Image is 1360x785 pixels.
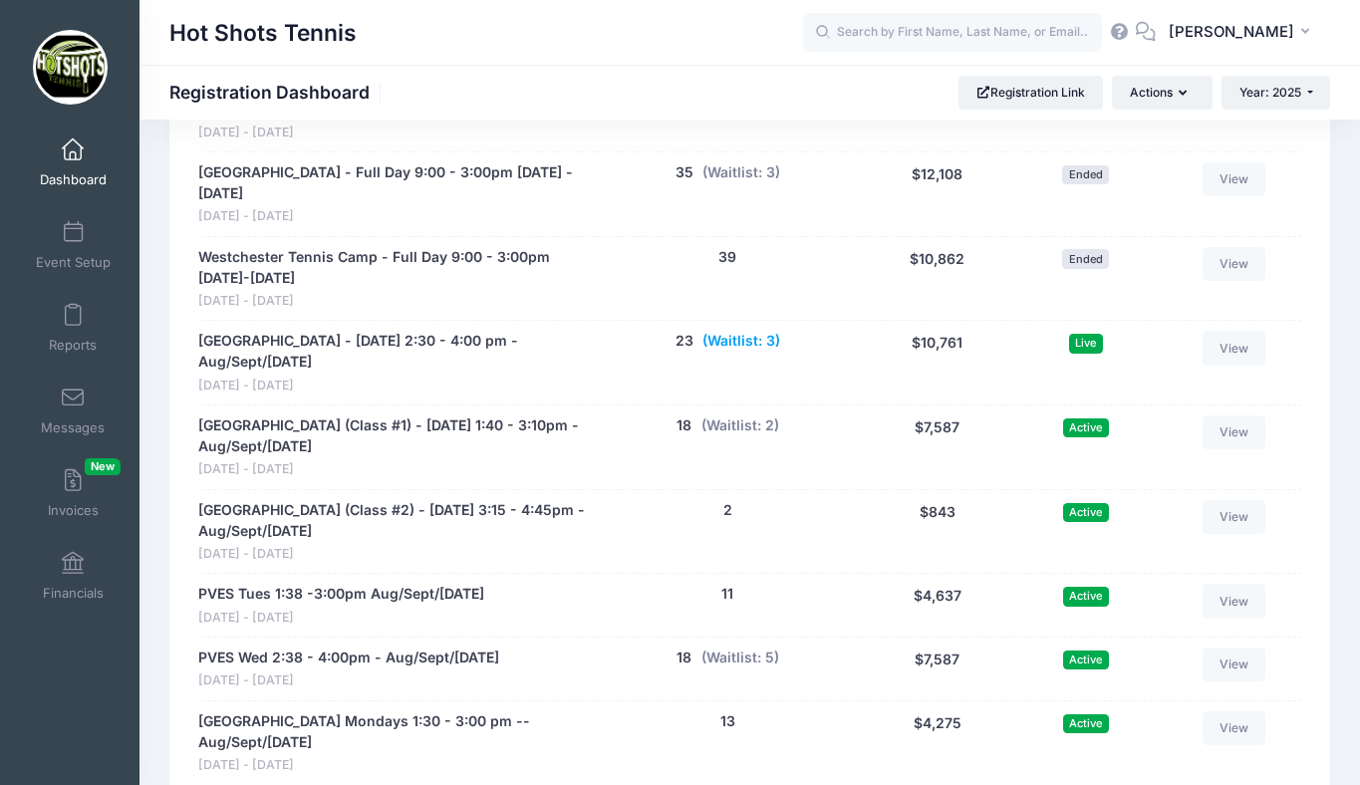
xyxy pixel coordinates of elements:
[677,415,691,436] button: 18
[1069,334,1103,353] span: Live
[1203,584,1266,618] a: View
[49,337,97,354] span: Reports
[48,502,99,519] span: Invoices
[803,13,1102,53] input: Search by First Name, Last Name, or Email...
[26,210,121,280] a: Event Setup
[701,648,779,668] button: (Waitlist: 5)
[702,162,780,183] button: (Waitlist: 3)
[43,585,104,602] span: Financials
[701,415,779,436] button: (Waitlist: 2)
[198,609,484,628] span: [DATE] - [DATE]
[860,711,1014,775] div: $4,275
[169,82,387,103] h1: Registration Dashboard
[860,648,1014,690] div: $7,587
[198,124,586,142] span: [DATE] - [DATE]
[1239,85,1301,100] span: Year: 2025
[1203,415,1266,449] a: View
[676,162,693,183] button: 35
[1203,500,1266,534] a: View
[721,584,733,605] button: 11
[198,247,586,289] a: Westchester Tennis Camp - Full Day 9:00 - 3:00pm [DATE]-[DATE]
[198,331,586,373] a: [GEOGRAPHIC_DATA] - [DATE] 2:30 - 4:00 pm - Aug/Sept/[DATE]
[723,500,732,521] button: 2
[1063,503,1109,522] span: Active
[1203,648,1266,681] a: View
[718,247,736,268] button: 39
[85,458,121,475] span: New
[198,756,586,775] span: [DATE] - [DATE]
[1112,76,1212,110] button: Actions
[198,648,499,668] a: PVES Wed 2:38 - 4:00pm - Aug/Sept/[DATE]
[676,331,693,352] button: 23
[958,76,1103,110] a: Registration Link
[860,331,1014,394] div: $10,761
[860,500,1014,564] div: $843
[26,293,121,363] a: Reports
[1063,714,1109,733] span: Active
[198,377,586,395] span: [DATE] - [DATE]
[1063,651,1109,669] span: Active
[860,584,1014,627] div: $4,637
[41,419,105,436] span: Messages
[1156,10,1330,56] button: [PERSON_NAME]
[198,460,586,479] span: [DATE] - [DATE]
[1063,418,1109,437] span: Active
[198,545,586,564] span: [DATE] - [DATE]
[702,331,780,352] button: (Waitlist: 3)
[198,415,586,457] a: [GEOGRAPHIC_DATA] (Class #1) - [DATE] 1:40 - 3:10pm - Aug/Sept/[DATE]
[1063,587,1109,606] span: Active
[40,171,107,188] span: Dashboard
[860,247,1014,311] div: $10,862
[36,254,111,271] span: Event Setup
[198,162,586,204] a: [GEOGRAPHIC_DATA] - Full Day 9:00 - 3:00pm [DATE] - [DATE]
[1062,249,1109,268] span: Ended
[860,415,1014,479] div: $7,587
[198,584,484,605] a: PVES Tues 1:38 -3:00pm Aug/Sept/[DATE]
[1203,162,1266,196] a: View
[26,376,121,445] a: Messages
[198,671,499,690] span: [DATE] - [DATE]
[1203,247,1266,281] a: View
[33,30,108,105] img: Hot Shots Tennis
[1169,21,1294,43] span: [PERSON_NAME]
[1203,331,1266,365] a: View
[720,711,735,732] button: 13
[860,162,1014,226] div: $12,108
[1222,76,1330,110] button: Year: 2025
[677,648,691,668] button: 18
[1203,711,1266,745] a: View
[26,541,121,611] a: Financials
[26,458,121,528] a: InvoicesNew
[198,207,586,226] span: [DATE] - [DATE]
[198,292,586,311] span: [DATE] - [DATE]
[26,128,121,197] a: Dashboard
[169,10,357,56] h1: Hot Shots Tennis
[198,711,586,753] a: [GEOGRAPHIC_DATA] Mondays 1:30 - 3:00 pm -- Aug/Sept/[DATE]
[1062,165,1109,184] span: Ended
[198,500,586,542] a: [GEOGRAPHIC_DATA] (Class #2) - [DATE] 3:15 - 4:45pm - Aug/Sept/[DATE]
